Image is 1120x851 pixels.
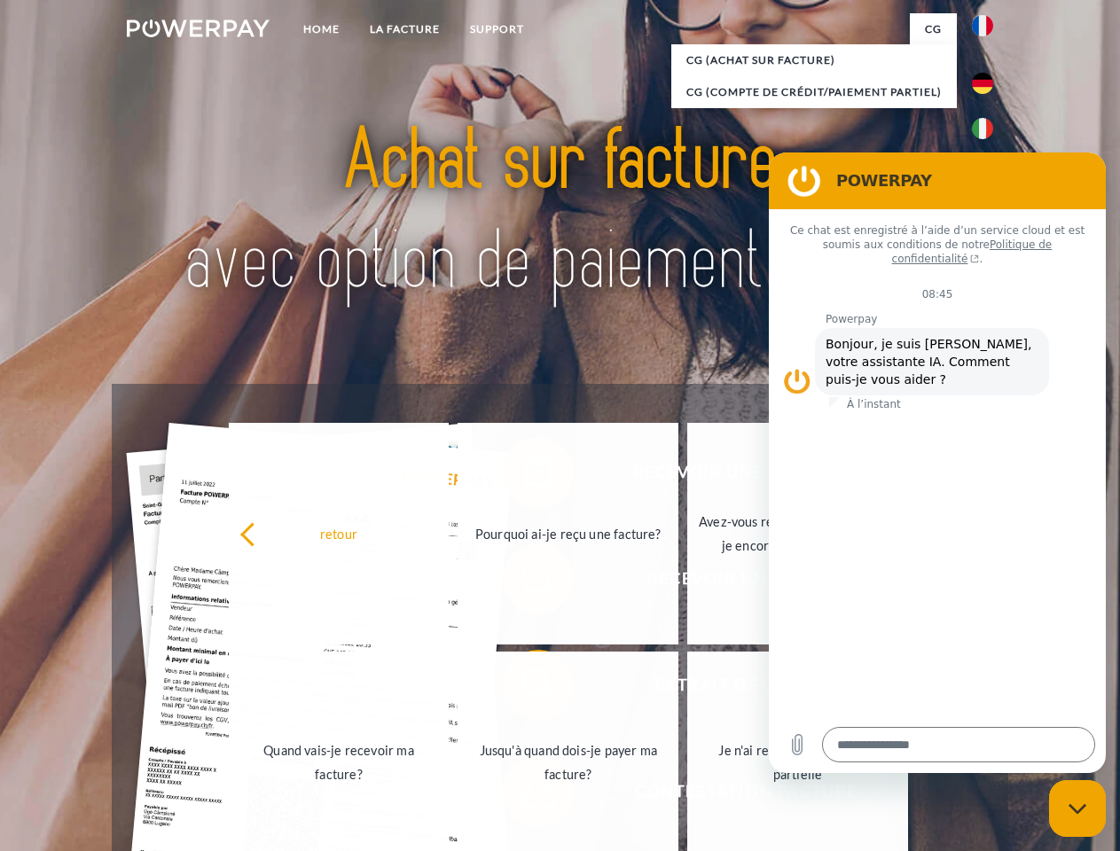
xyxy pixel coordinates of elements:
img: fr [972,15,993,36]
a: CG (Compte de crédit/paiement partiel) [671,76,957,108]
a: CG (achat sur facture) [671,44,957,76]
div: Jusqu'à quand dois-je payer ma facture? [468,738,668,786]
div: retour [239,521,439,545]
div: Je n'ai reçu qu'une livraison partielle [698,738,897,786]
img: logo-powerpay-white.svg [127,20,270,37]
iframe: Bouton de lancement de la fenêtre de messagerie, conversation en cours [1049,780,1106,837]
iframe: Fenêtre de messagerie [769,152,1106,773]
a: CG [910,13,957,45]
img: it [972,118,993,139]
img: title-powerpay_fr.svg [169,85,951,340]
a: LA FACTURE [355,13,455,45]
a: Avez-vous reçu mes paiements, ai-je encore un solde ouvert? [687,423,908,644]
div: Pourquoi ai-je reçu une facture? [468,521,668,545]
img: de [972,73,993,94]
a: Support [455,13,539,45]
div: Avez-vous reçu mes paiements, ai-je encore un solde ouvert? [698,510,897,558]
a: Home [288,13,355,45]
div: Quand vais-je recevoir ma facture? [239,738,439,786]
